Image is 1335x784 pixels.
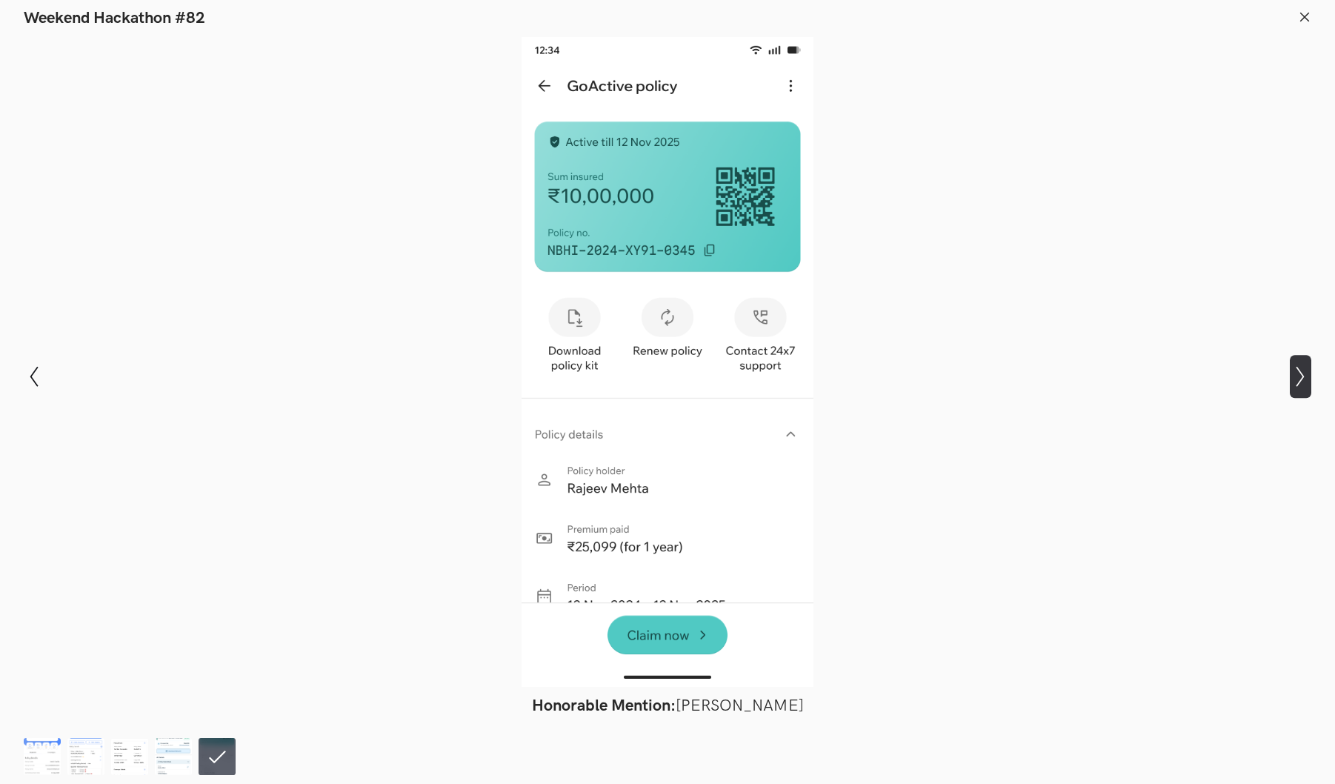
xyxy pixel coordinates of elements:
[24,738,61,775] img: amruth-niva.png
[155,738,192,775] img: Srinivasan_Policy_detailssss.png
[67,738,104,775] img: NivBupa_Redesign-_Pranati_Tantravahi.png
[223,696,1112,716] figcaption: [PERSON_NAME]
[111,738,148,775] img: UX_Challenge.png
[532,696,676,716] strong: Honorable Mention:
[24,9,205,28] h1: Weekend Hackathon #82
